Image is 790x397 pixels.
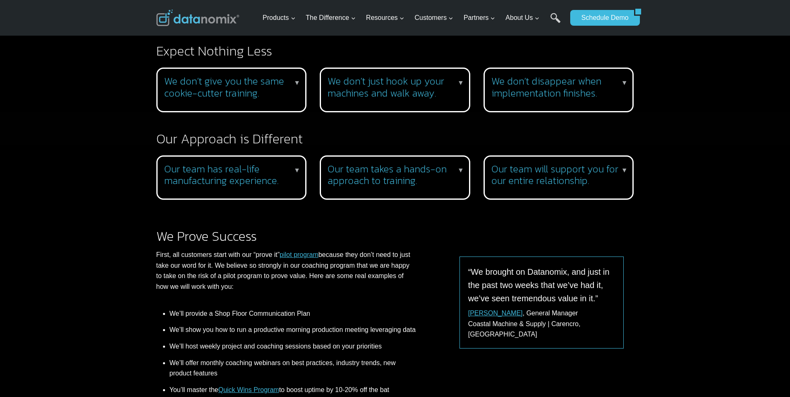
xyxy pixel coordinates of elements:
p: ▼ [457,77,464,88]
p: ▼ [457,165,464,176]
p: ▼ [294,165,300,176]
a: Terms [93,185,105,191]
li: We’ll show you how to run a productive morning production meeting leveraging data [170,322,416,338]
p: ▼ [621,77,628,88]
span: Phone number [187,34,224,42]
h3: Our team has real-life manufacturing experience. [164,163,296,187]
h3: We don’t give you the same cookie-cutter training. [164,75,296,99]
span: Resources [366,12,404,23]
p: , General Manager Coastal Machine & Supply | Carencro, [GEOGRAPHIC_DATA] [468,305,615,340]
span: About Us [506,12,540,23]
span: Last Name [187,0,213,8]
p: ▼ [621,165,628,176]
h3: We don’t just hook up your machines and walk away. [328,75,459,99]
a: [PERSON_NAME] [468,310,523,317]
li: We’ll provide a Shop Floor Communication Plan [170,305,416,322]
h3: Our team will support you for our entire relationship. [491,163,623,187]
a: Privacy Policy [113,185,140,191]
a: Schedule Demo [570,10,634,26]
p: ▼ [294,77,300,88]
h2: Our Approach is Different [156,132,634,145]
h2: We Prove Success [156,230,416,243]
span: The Difference [306,12,356,23]
span: Products [263,12,295,23]
span: State/Region [187,102,219,110]
h2: Expect Nothing Less [156,44,634,58]
h3: We don’t disappear when implementation finishes. [491,75,623,99]
span: Partners [464,12,495,23]
h3: Our team takes a hands-on approach to training. [328,163,459,187]
span: Customers [415,12,453,23]
img: Datanomix [156,10,239,26]
p: “We brought on Datanomix, and just in the past two weeks that we’ve had it, we’ve seen tremendous... [468,265,615,305]
a: pilot program [280,251,318,258]
p: First, all customers start with our “prove it” because they don’t need to just take our word for ... [156,249,416,292]
nav: Primary Navigation [259,5,566,31]
a: Search [550,13,561,31]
